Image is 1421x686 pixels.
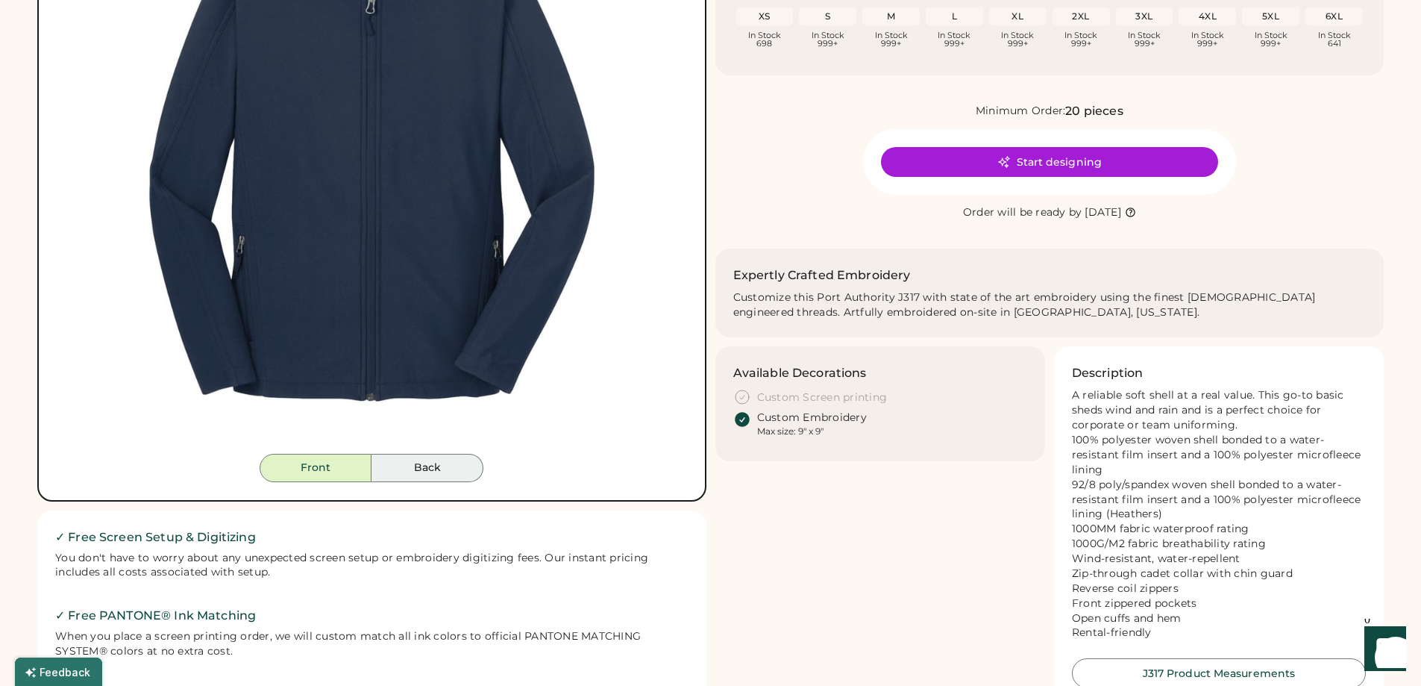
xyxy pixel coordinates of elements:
button: Back [371,454,483,482]
h3: Available Decorations [733,364,867,382]
div: 6XL [1308,10,1360,22]
div: 2XL [1055,10,1107,22]
div: L [929,10,980,22]
div: In Stock 999+ [1245,31,1296,48]
button: Start designing [881,147,1218,177]
div: M [865,10,917,22]
div: When you place a screen printing order, we will custom match all ink colors to official PANTONE M... [55,629,688,659]
div: [DATE] [1085,205,1121,220]
div: 5XL [1245,10,1296,22]
div: In Stock 641 [1308,31,1360,48]
div: Max size: 9" x 9" [757,425,824,437]
div: In Stock 999+ [1055,31,1107,48]
div: XS [739,10,791,22]
div: Order will be ready by [963,205,1082,220]
div: Customize this Port Authority J317 with state of the art embroidery using the finest [DEMOGRAPHIC... [733,290,1367,320]
div: S [802,10,853,22]
h2: Expertly Crafted Embroidery [733,266,911,284]
div: In Stock 698 [739,31,791,48]
iframe: Front Chat [1350,619,1414,683]
div: 4XL [1182,10,1233,22]
div: In Stock 999+ [1119,31,1170,48]
h2: ✓ Free Screen Setup & Digitizing [55,528,688,546]
h3: Description [1072,364,1144,382]
div: XL [992,10,1044,22]
div: In Stock 999+ [1182,31,1233,48]
div: Custom Screen printing [757,390,888,405]
div: Custom Embroidery [757,411,867,425]
button: Front [260,454,371,482]
div: In Stock 999+ [929,31,980,48]
div: In Stock 999+ [865,31,917,48]
div: You don't have to worry about any unexpected screen setup or embroidery digitizing fees. Our inst... [55,551,688,581]
div: Minimum Order: [976,104,1066,119]
div: In Stock 999+ [802,31,853,48]
div: 20 pieces [1065,102,1123,120]
div: In Stock 999+ [992,31,1044,48]
h2: ✓ Free PANTONE® Ink Matching [55,607,688,625]
div: 3XL [1119,10,1170,22]
div: A reliable soft shell at a real value. This go-to basic sheds wind and rain and is a perfect choi... [1072,388,1366,640]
